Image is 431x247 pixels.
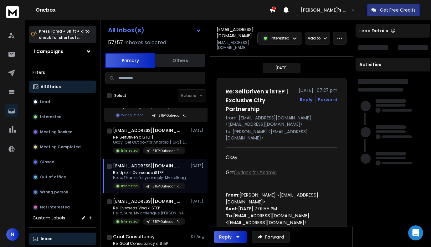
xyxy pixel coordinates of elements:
p: Hello, Sure. My colleague [PERSON_NAME] will [113,211,188,216]
button: Meeting Completed [29,141,96,153]
p: iSTEP Outreach Partner [151,219,182,224]
button: Meeting Booked [29,126,96,138]
p: from: [EMAIL_ADDRESS][DOMAIN_NAME] <[EMAIL_ADDRESS][DOMAIN_NAME]> [226,115,337,127]
p: Meeting Completed [40,145,81,150]
div: Okay [226,154,332,161]
button: N [6,228,19,241]
p: [PERSON_NAME]'s Workspace [301,7,351,13]
h1: Goal Consultancy [113,234,155,240]
h1: Re: SelfDriven x iSTEP | Exclusive City Partnership [226,87,295,113]
p: Wrong Person [121,113,144,118]
p: iSTEP Outreach Partner [151,149,182,153]
p: Inbox [41,236,52,241]
div: Get [226,169,332,176]
button: Reply [300,97,312,103]
p: [DATE] : 07:27 pm [299,87,337,93]
button: Lead [29,96,96,108]
p: Press to check for shortcuts. [39,28,90,41]
p: [EMAIL_ADDRESS][DOMAIN_NAME] [217,40,254,50]
p: All Status [41,84,61,89]
p: Interested [40,114,62,119]
button: Reply [214,231,247,243]
p: Re: Upskill Overseas x iSTEP [113,170,188,175]
div: Activities [356,58,430,71]
h1: [EMAIL_ADDRESS][DOMAIN_NAME] [217,26,254,39]
h3: Custom Labels [33,215,65,221]
p: Interested [121,184,138,188]
p: Interested [121,219,138,224]
button: 1 Campaigns [29,45,96,58]
button: Primary [105,53,155,68]
h1: [EMAIL_ADDRESS][DOMAIN_NAME] [113,163,182,169]
a: Outlook for Android [234,170,277,175]
h1: [EMAIL_ADDRESS][DOMAIN_NAME] [113,198,182,204]
p: Interested [271,36,290,41]
b: Sent: [226,206,238,212]
button: Interested [29,111,96,123]
h1: [EMAIL_ADDRESS][DOMAIN_NAME] [113,127,182,134]
p: iSTEP Outreach Partner [151,184,182,189]
span: Cmd + Shift + k [51,28,84,35]
button: Get Free Credits [367,4,420,16]
p: Hello, Thanks for your reply. My colleague [113,175,188,180]
button: Not Interested [29,201,96,213]
button: All Inbox(s) [103,24,206,36]
p: Okay Get Outlook for Android [[URL][DOMAIN_NAME]] -----------------------------------------------... [113,140,188,145]
b: To: [226,213,233,219]
button: Forward [252,231,290,243]
p: 07 Aug [191,234,205,239]
h3: Inboxes selected [124,39,166,46]
b: Cc: [226,226,233,233]
button: Wrong person [29,186,96,198]
button: Closed [29,156,96,168]
h3: Filters [29,68,96,77]
p: Interested [121,148,138,153]
h1: Onebox [36,6,269,14]
p: Out of office [40,175,66,180]
button: All Status [29,81,96,93]
img: logo [6,6,19,18]
label: Select [114,93,126,98]
p: [DATE] [191,128,205,133]
p: iSTEP Outreach Partner [157,113,187,118]
div: Open Intercom Messenger [408,225,423,240]
h1: All Inbox(s) [108,27,144,33]
p: Not Interested [40,205,70,210]
p: Lead Details [359,28,388,34]
p: to: [PERSON_NAME] <[EMAIL_ADDRESS][DOMAIN_NAME]> [226,129,337,141]
p: Closed [40,160,54,165]
p: Lead [40,99,50,104]
p: Re: SelfDriven x iSTEP | [113,135,188,140]
p: Re: Goal Consultancy x iSTEP [113,241,188,246]
h1: 1 Campaigns [34,48,63,55]
p: [DATE] [191,199,205,204]
p: [DATE] [191,163,205,168]
p: Meeting Booked [40,129,73,134]
p: Add to [308,36,321,41]
p: Wrong person [40,190,68,195]
button: Inbox [29,233,96,245]
p: [DATE] [275,66,288,71]
div: Reply [219,234,232,240]
b: From: [226,192,239,198]
button: Out of office [29,171,96,183]
p: Re: Overseas Visa x iSTEP [113,206,188,211]
span: 57 / 57 [108,39,123,46]
button: Others [155,54,205,67]
p: Get Free Credits [380,7,416,13]
div: Forward [318,97,337,103]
